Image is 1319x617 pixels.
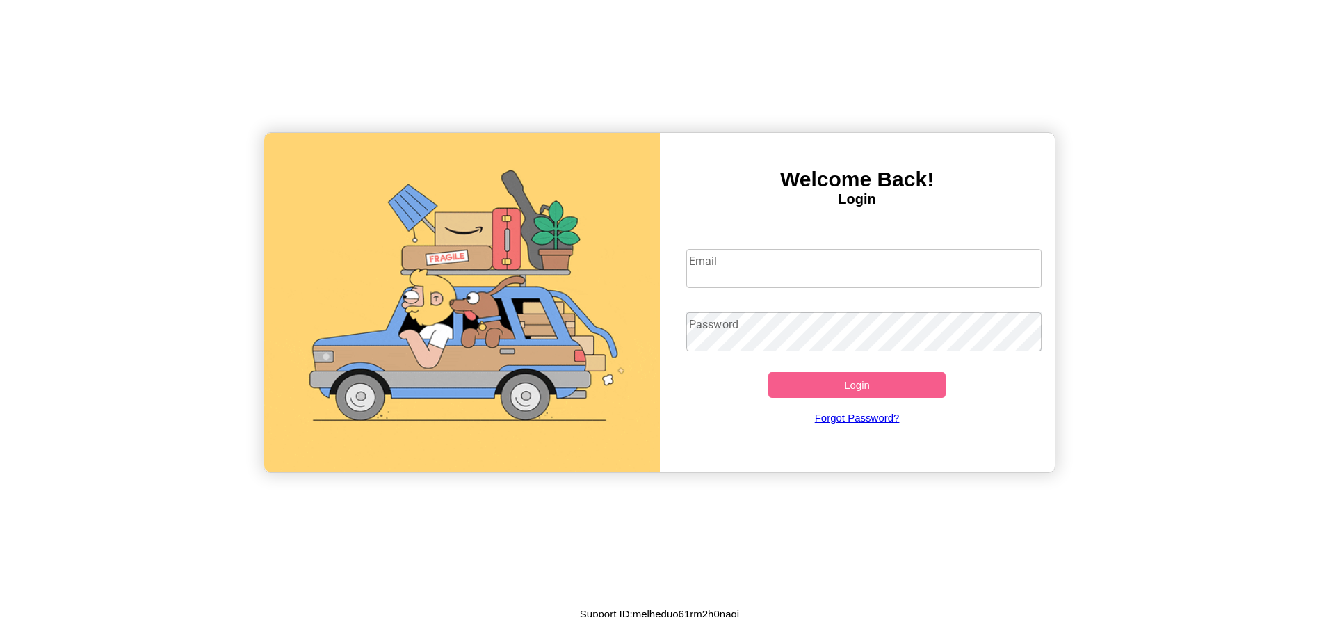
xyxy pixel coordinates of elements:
h3: Welcome Back! [660,168,1055,191]
img: gif [264,133,659,472]
a: Forgot Password? [679,398,1035,438]
button: Login [768,372,946,398]
h4: Login [660,191,1055,207]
